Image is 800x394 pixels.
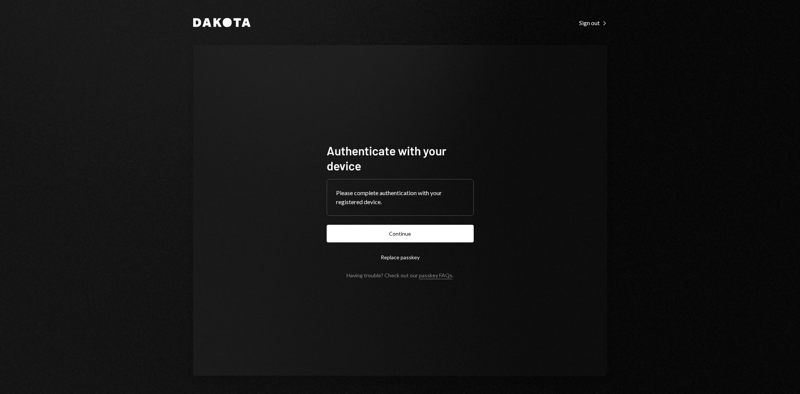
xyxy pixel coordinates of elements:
a: passkey FAQs [419,272,452,279]
a: Sign out [579,18,607,27]
button: Continue [327,225,474,242]
div: Sign out [579,19,607,27]
h1: Authenticate with your device [327,143,474,173]
div: Having trouble? Check out our . [347,272,453,278]
div: Please complete authentication with your registered device. [336,188,464,206]
button: Replace passkey [327,248,474,266]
